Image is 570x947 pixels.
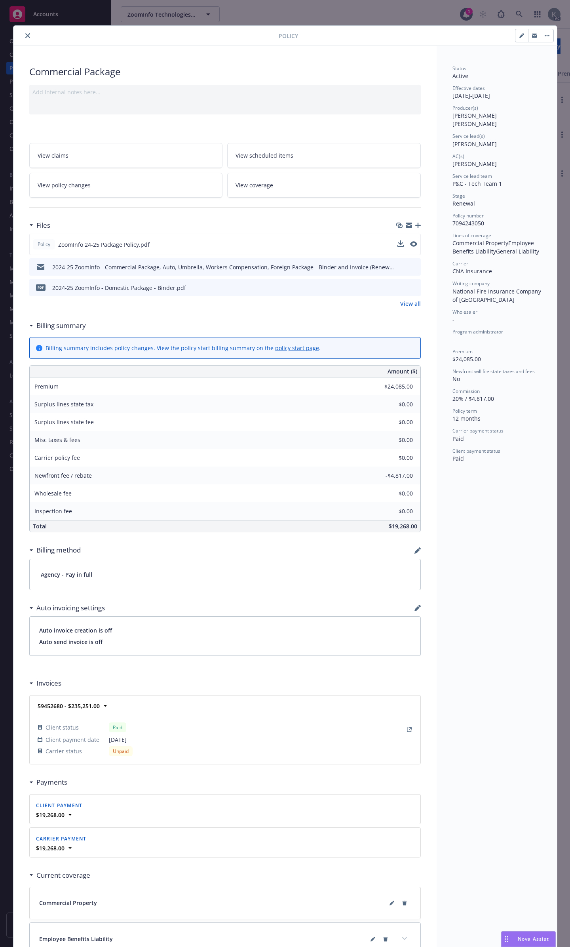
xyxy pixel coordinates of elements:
h3: Billing method [36,545,81,555]
span: - [452,335,454,343]
span: Employee Benefits Liability [39,935,113,943]
div: Invoices [29,678,61,688]
div: 2024-25 ZoomInfo - Domestic Package - Binder.pdf [52,284,186,292]
span: CNA Insurance [452,267,492,275]
span: Service lead(s) [452,133,485,139]
span: Policy [36,241,52,248]
span: Commercial Property [452,239,508,247]
input: 0.00 [366,416,418,428]
span: Client payment date [46,735,99,744]
span: [PERSON_NAME] [452,160,497,168]
span: Auto invoice creation is off [39,626,411,635]
strong: $19,268.00 [36,844,65,852]
span: Producer(s) [452,105,478,111]
button: download file [398,263,404,271]
span: P&C - Tech Team 1 [452,180,502,187]
h3: Auto invoicing settings [36,603,105,613]
span: [PERSON_NAME] [452,140,497,148]
span: - [38,710,133,718]
span: Paid [452,435,464,442]
span: Newfront fee / rebate [34,472,92,479]
span: Premium [34,383,59,390]
span: General Liability [496,248,539,255]
span: 12 months [452,415,481,422]
button: preview file [410,241,417,247]
span: Policy number [452,212,484,219]
span: View claims [38,151,68,160]
span: Surplus lines state tax [34,400,93,408]
span: Carrier policy fee [34,454,80,461]
span: View scheduled items [236,151,293,160]
div: Auto invoicing settings [29,603,105,613]
span: View coverage [236,181,273,189]
span: Newfront will file state taxes and fees [452,368,535,375]
span: No [452,375,460,383]
button: expand content [398,932,411,945]
span: Policy [279,32,298,40]
div: Payments [29,777,67,787]
span: Total [33,522,47,530]
button: preview file [410,240,417,249]
div: Agency - Pay in full [30,559,420,590]
h3: Payments [36,777,67,787]
a: View Invoice [405,725,414,734]
span: Premium [452,348,473,355]
div: Add internal notes here... [32,88,418,96]
button: download file [397,240,404,249]
span: Client payment [36,802,83,809]
a: View scheduled items [227,143,421,168]
h3: Invoices [36,678,61,688]
span: [DATE] [109,735,133,744]
span: National Fire Insurance Company of [GEOGRAPHIC_DATA] [452,288,543,303]
a: View claims [29,143,223,168]
span: Policy term [452,408,477,414]
button: Nova Assist [501,931,556,947]
h3: Billing summary [36,320,86,331]
span: Client status [46,723,79,732]
strong: 59452680 - $235,251.00 [38,702,100,710]
div: Billing method [29,545,81,555]
input: 0.00 [366,505,418,517]
div: [DATE] - [DATE] [452,85,541,100]
span: Paid [452,455,464,462]
span: [PERSON_NAME] [PERSON_NAME] [452,112,498,128]
div: Billing summary includes policy changes. View the policy start billing summary on the . [46,344,321,352]
input: 0.00 [366,398,418,410]
div: Paid [109,722,126,732]
span: Carrier [452,260,468,267]
button: download file [398,284,404,292]
span: Wholesale fee [34,490,72,497]
span: Employee Benefits Liability [452,239,536,255]
span: Program administrator [452,328,503,335]
span: Carrier status [46,747,82,755]
span: Effective dates [452,85,485,91]
span: Auto send invoice is off [39,638,411,646]
span: Misc taxes & fees [34,436,80,444]
h3: Current coverage [36,870,90,880]
div: Current coverage [29,870,90,880]
input: 0.00 [366,381,418,393]
a: View policy changes [29,173,223,198]
span: Surplus lines state fee [34,418,94,426]
h3: Files [36,220,50,231]
button: close [23,31,32,40]
a: View coverage [227,173,421,198]
div: Drag to move [502,932,511,947]
button: preview file [410,284,418,292]
input: 0.00 [366,470,418,482]
span: Carrier payment [36,835,87,842]
span: Commission [452,388,480,394]
span: Active [452,72,468,80]
div: Files [29,220,50,231]
span: Inspection fee [34,507,72,515]
span: 20% / $4,817.00 [452,395,494,402]
a: policy start page [275,344,319,352]
span: $24,085.00 [452,355,481,363]
div: Billing summary [29,320,86,331]
span: Writing company [452,280,490,287]
div: Commercial Package [29,65,421,78]
span: 7094243050 [452,219,484,227]
div: 2024-25 ZoomInfo - Commercial Package, Auto, Umbrella, Workers Compensation, Foreign Package - Bi... [52,263,395,271]
span: Amount ($) [388,367,417,375]
span: Client payment status [452,448,500,454]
